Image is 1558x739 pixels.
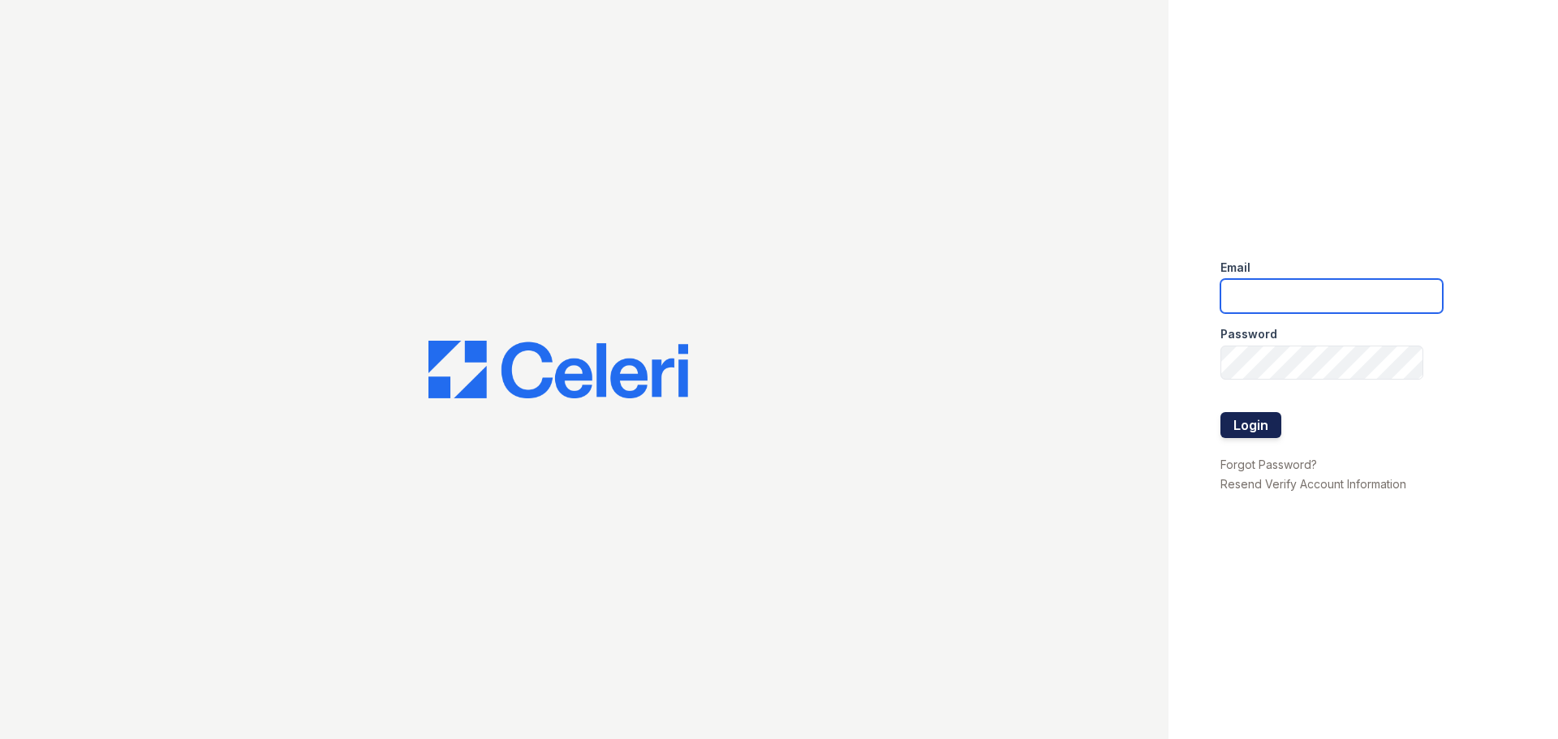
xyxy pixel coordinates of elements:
[428,341,688,399] img: CE_Logo_Blue-a8612792a0a2168367f1c8372b55b34899dd931a85d93a1a3d3e32e68fde9ad4.png
[1220,458,1317,471] a: Forgot Password?
[1220,260,1250,276] label: Email
[1220,477,1406,491] a: Resend Verify Account Information
[1220,412,1281,438] button: Login
[1220,326,1277,342] label: Password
